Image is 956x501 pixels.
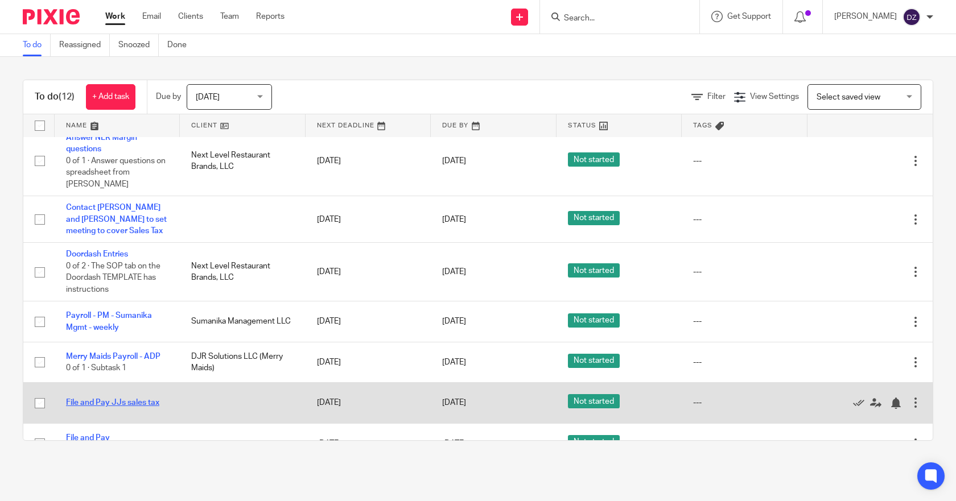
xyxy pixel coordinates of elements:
[442,399,466,407] span: [DATE]
[59,34,110,56] a: Reassigned
[817,93,880,101] span: Select saved view
[306,126,431,196] td: [DATE]
[442,268,466,276] span: [DATE]
[693,122,712,129] span: Tags
[156,91,181,102] p: Due by
[66,262,160,293] span: 0 of 2 · The SOP tab on the Doordash TEMPLATE has instructions
[442,358,466,366] span: [DATE]
[66,364,126,372] span: 0 of 1 · Subtask 1
[66,353,160,361] a: Merry Maids Payroll - ADP
[180,243,305,301] td: Next Level Restaurant Brands, LLC
[196,93,220,101] span: [DATE]
[66,157,166,188] span: 0 of 1 · Answer questions on spreadsheet from [PERSON_NAME]
[568,354,620,368] span: Not started
[180,342,305,382] td: DJR Solutions LLC (Merry Maids)
[306,196,431,243] td: [DATE]
[306,342,431,382] td: [DATE]
[568,211,620,225] span: Not started
[693,397,796,408] div: ---
[142,11,161,22] a: Email
[903,8,921,26] img: svg%3E
[853,397,870,408] a: Mark as done
[256,11,285,22] a: Reports
[86,84,135,110] a: + Add task
[66,250,128,258] a: Doordash Entries
[23,9,80,24] img: Pixie
[568,152,620,167] span: Not started
[563,14,665,24] input: Search
[568,263,620,278] span: Not started
[59,92,75,101] span: (12)
[834,11,897,22] p: [PERSON_NAME]
[220,11,239,22] a: Team
[66,204,167,235] a: Contact [PERSON_NAME] and [PERSON_NAME] to set meeting to cover Sales Tax
[693,266,796,278] div: ---
[23,34,51,56] a: To do
[693,316,796,327] div: ---
[66,399,159,407] a: File and Pay JJs sales tax
[442,440,466,448] span: [DATE]
[693,155,796,167] div: ---
[750,93,799,101] span: View Settings
[306,243,431,301] td: [DATE]
[568,313,620,328] span: Not started
[66,312,152,331] a: Payroll - PM - Sumanika Mgmt - weekly
[306,301,431,342] td: [DATE]
[707,93,726,101] span: Filter
[306,423,431,463] td: [DATE]
[167,34,195,56] a: Done
[180,126,305,196] td: Next Level Restaurant Brands, LLC
[306,383,431,423] td: [DATE]
[568,435,620,449] span: Not started
[35,91,75,103] h1: To do
[693,357,796,368] div: ---
[105,11,125,22] a: Work
[727,13,771,20] span: Get Support
[442,157,466,165] span: [DATE]
[693,438,796,449] div: ---
[442,216,466,223] span: [DATE]
[66,434,163,453] a: File and Pay [PERSON_NAME] sales tax
[442,317,466,325] span: [DATE]
[118,34,159,56] a: Snoozed
[178,11,203,22] a: Clients
[568,394,620,408] span: Not started
[180,301,305,342] td: Sumanika Management LLC
[693,214,796,225] div: ---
